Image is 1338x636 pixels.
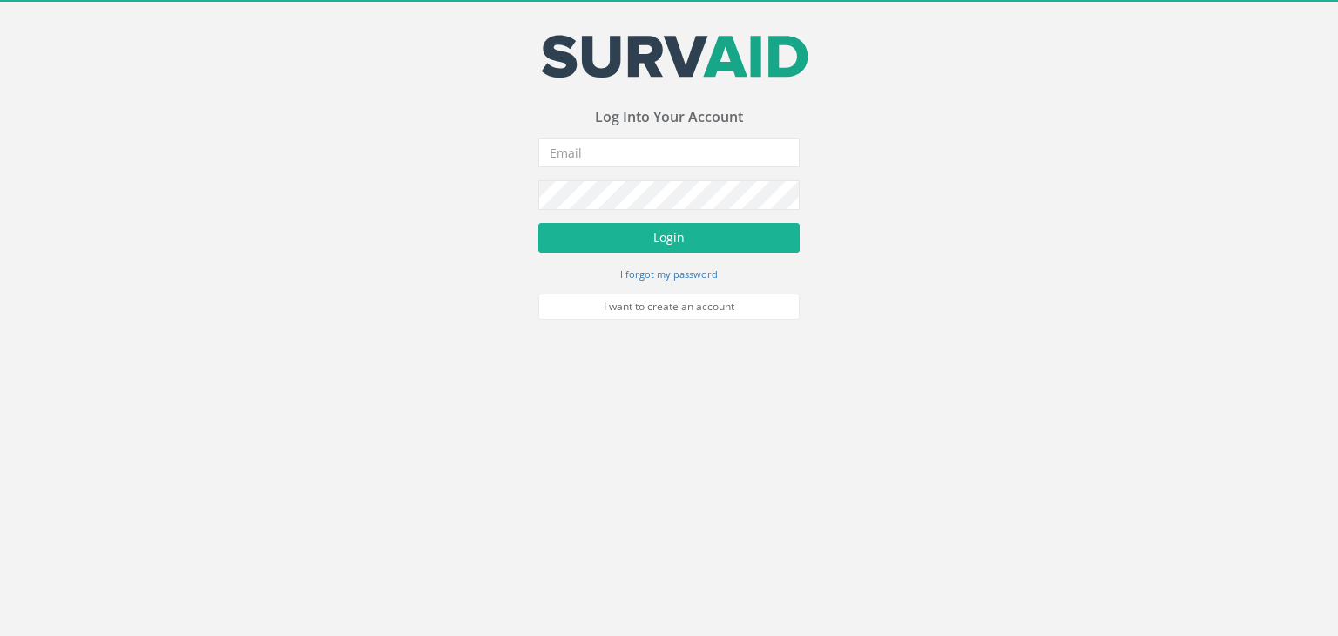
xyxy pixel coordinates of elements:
h3: Log Into Your Account [538,110,800,125]
input: Email [538,138,800,167]
a: I want to create an account [538,294,800,320]
small: I forgot my password [620,267,718,281]
button: Login [538,223,800,253]
a: I forgot my password [620,266,718,281]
